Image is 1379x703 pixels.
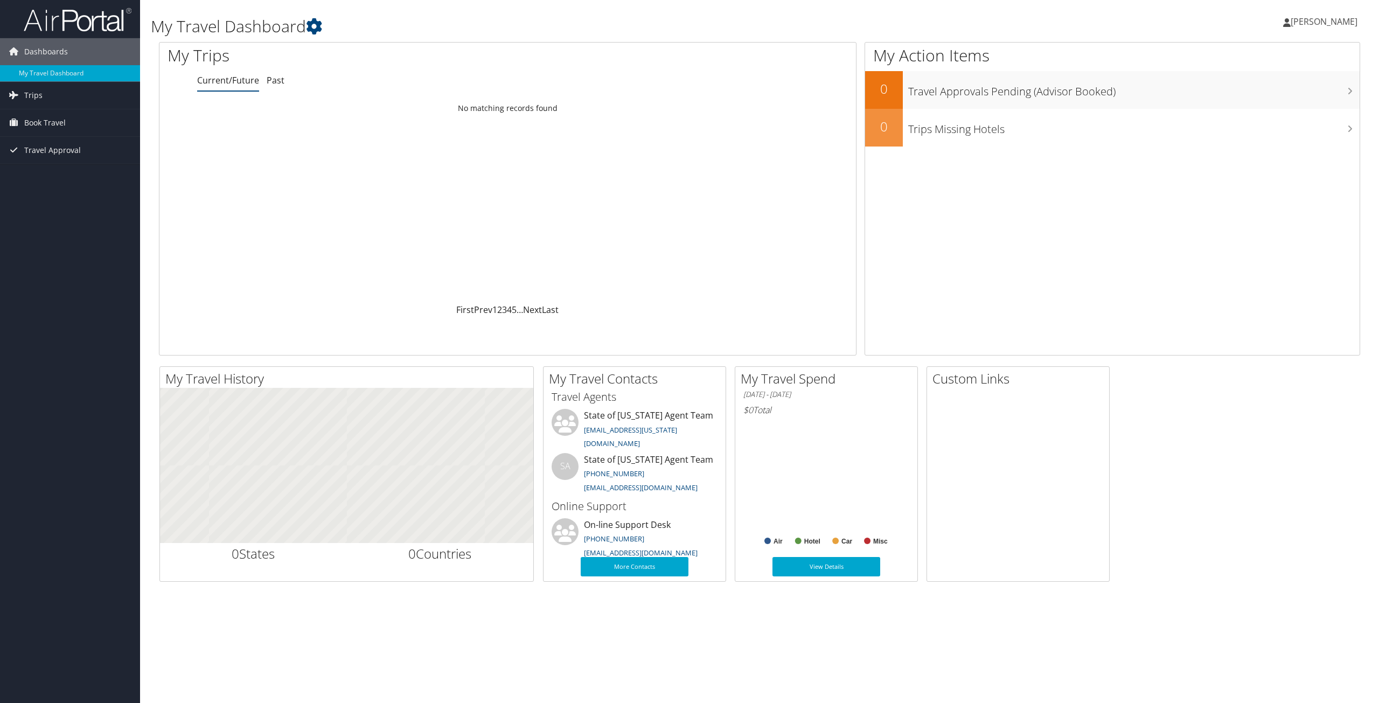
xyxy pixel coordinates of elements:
span: $0 [743,404,753,416]
h3: Travel Approvals Pending (Advisor Booked) [908,79,1360,99]
span: … [517,304,523,316]
a: More Contacts [581,557,688,576]
a: [EMAIL_ADDRESS][DOMAIN_NAME] [584,548,698,558]
span: 0 [232,545,239,562]
h6: Total [743,404,909,416]
h1: My Trips [168,44,558,67]
h3: Online Support [552,499,718,514]
a: [PERSON_NAME] [1283,5,1368,38]
h1: My Travel Dashboard [151,15,963,38]
a: Last [542,304,559,316]
text: Hotel [804,538,820,545]
text: Air [774,538,783,545]
a: [PHONE_NUMBER] [584,534,644,544]
a: View Details [772,557,880,576]
h6: [DATE] - [DATE] [743,389,909,400]
h1: My Action Items [865,44,1360,67]
li: State of [US_STATE] Agent Team [546,453,723,497]
span: Dashboards [24,38,68,65]
a: Next [523,304,542,316]
a: [EMAIL_ADDRESS][US_STATE][DOMAIN_NAME] [584,425,677,449]
a: 2 [497,304,502,316]
td: No matching records found [159,99,856,118]
a: 1 [492,304,497,316]
h3: Trips Missing Hotels [908,116,1360,137]
h2: My Travel History [165,370,533,388]
a: 0Travel Approvals Pending (Advisor Booked) [865,71,1360,109]
a: [EMAIL_ADDRESS][DOMAIN_NAME] [584,483,698,492]
a: 0Trips Missing Hotels [865,109,1360,147]
span: 0 [408,545,416,562]
a: 4 [507,304,512,316]
h2: Custom Links [932,370,1109,388]
h2: My Travel Contacts [549,370,726,388]
h2: My Travel Spend [741,370,917,388]
h2: States [168,545,339,563]
span: [PERSON_NAME] [1291,16,1357,27]
a: Prev [474,304,492,316]
h3: Travel Agents [552,389,718,405]
span: Trips [24,82,43,109]
li: State of [US_STATE] Agent Team [546,409,723,453]
li: On-line Support Desk [546,518,723,562]
a: Past [267,74,284,86]
text: Car [841,538,852,545]
h2: Countries [355,545,526,563]
span: Book Travel [24,109,66,136]
span: Travel Approval [24,137,81,164]
a: 3 [502,304,507,316]
a: First [456,304,474,316]
img: airportal-logo.png [24,7,131,32]
div: SA [552,453,579,480]
text: Misc [873,538,888,545]
a: [PHONE_NUMBER] [584,469,644,478]
h2: 0 [865,80,903,98]
a: Current/Future [197,74,259,86]
a: 5 [512,304,517,316]
h2: 0 [865,117,903,136]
